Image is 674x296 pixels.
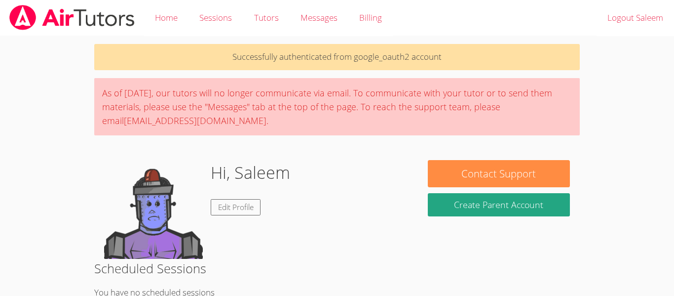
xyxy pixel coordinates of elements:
img: default.png [104,160,203,259]
span: Messages [300,12,337,23]
img: airtutors_banner-c4298cdbf04f3fff15de1276eac7730deb9818008684d7c2e4769d2f7ddbe033.png [8,5,136,30]
h1: Hi, Saleem [211,160,290,185]
p: Successfully authenticated from google_oauth2 account [94,44,580,70]
button: Contact Support [428,160,570,187]
button: Create Parent Account [428,193,570,216]
a: Edit Profile [211,199,261,215]
div: As of [DATE], our tutors will no longer communicate via email. To communicate with your tutor or ... [94,78,580,135]
h2: Scheduled Sessions [94,259,580,278]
